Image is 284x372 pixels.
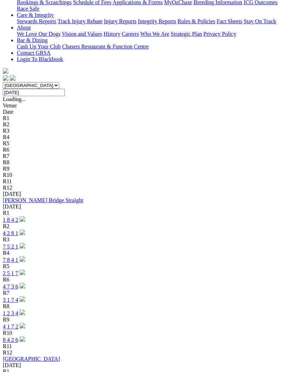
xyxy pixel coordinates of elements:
div: R4 [3,134,281,140]
img: play-circle.svg [20,310,25,315]
a: [PERSON_NAME] Bridge Straight [3,197,83,203]
a: Strategic Plan [171,31,202,37]
img: play-circle.svg [20,230,25,235]
a: 7 5 2 1 [3,244,18,250]
span: Loading... [3,96,26,102]
div: R9 [3,317,281,323]
a: Careers [122,31,139,37]
div: R7 [3,153,281,159]
a: Track Injury Rebate [58,18,102,24]
div: R2 [3,121,281,128]
a: Who We Are [140,31,169,37]
div: About [17,31,281,37]
a: 1 8 4 2 [3,217,18,223]
a: Chasers Restaurant & Function Centre [62,44,149,49]
div: [DATE] [3,204,281,210]
a: 8 4 2 6 [3,337,18,343]
img: play-circle.svg [20,283,25,288]
div: R4 [3,250,281,256]
a: Vision and Values [62,31,102,37]
div: R8 [3,303,281,310]
img: facebook.svg [3,75,8,81]
a: 4 1 7 2 [3,324,18,330]
img: logo-grsa-white.png [3,68,8,74]
input: Select date [3,89,65,96]
div: R11 [3,178,281,185]
a: Care & Integrity [17,12,54,18]
a: 3 1 7 4 [3,297,18,303]
a: About [17,25,31,31]
img: play-circle.svg [20,243,25,248]
a: Fact Sheets [217,18,242,24]
img: play-circle.svg [20,336,25,342]
div: R7 [3,290,281,296]
a: Login To Blackbook [17,56,63,62]
a: Injury Reports [104,18,136,24]
div: [DATE] [3,191,281,197]
a: 7 8 4 1 [3,257,18,263]
div: R3 [3,128,281,134]
div: R12 [3,185,281,191]
div: R1 [3,115,281,121]
a: Stay On Track [244,18,276,24]
a: [GEOGRAPHIC_DATA] [3,356,60,362]
a: Cash Up Your Club [17,44,61,49]
div: R10 [3,330,281,336]
img: twitter.svg [10,75,15,81]
img: play-circle.svg [20,256,25,262]
a: Rules & Policies [177,18,215,24]
div: Date [3,109,281,115]
a: We Love Our Dogs [17,31,60,37]
div: R10 [3,172,281,178]
div: [DATE] [3,362,281,368]
div: Care & Integrity [17,18,281,25]
a: 2 5 1 7 [3,270,18,276]
img: play-circle.svg [20,216,25,222]
a: Race Safe [17,6,39,12]
div: R9 [3,166,281,172]
div: R6 [3,147,281,153]
a: Integrity Reports [138,18,176,24]
a: Bar & Dining [17,37,48,43]
img: play-circle.svg [20,270,25,275]
a: 4 7 3 6 [3,284,18,290]
div: R12 [3,350,281,356]
img: play-circle.svg [20,323,25,328]
img: play-circle.svg [20,296,25,302]
a: 4 2 8 1 [3,230,18,236]
a: History [103,31,120,37]
div: Bar & Dining [17,44,281,50]
div: R5 [3,263,281,270]
div: R8 [3,159,281,166]
div: R5 [3,140,281,147]
div: R1 [3,210,281,216]
div: R6 [3,277,281,283]
div: R2 [3,223,281,230]
a: Contact GRSA [17,50,50,56]
a: Privacy Policy [203,31,236,37]
div: R11 [3,343,281,350]
div: Venue [3,102,281,109]
div: R3 [3,237,281,243]
a: 1 2 3 4 [3,310,18,316]
a: Stewards Reports [17,18,56,24]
